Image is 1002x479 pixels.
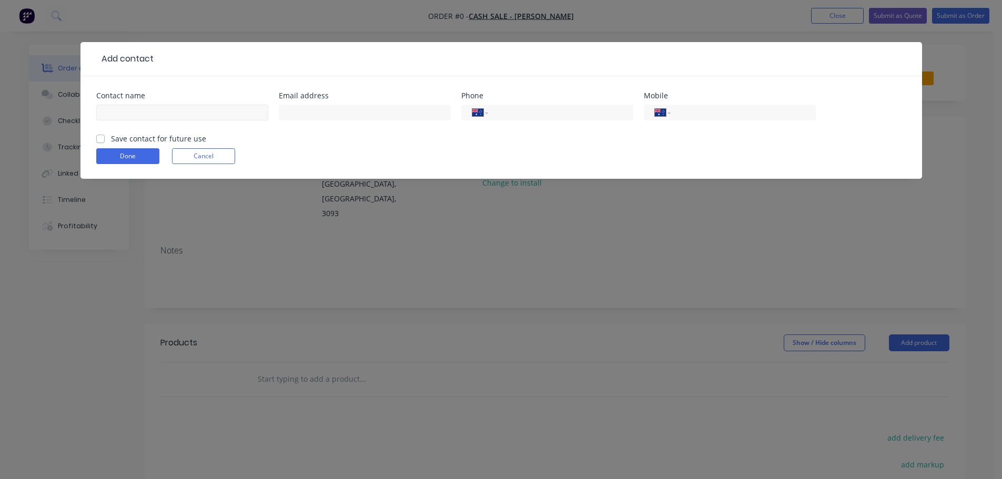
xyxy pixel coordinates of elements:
[279,92,451,99] div: Email address
[96,148,159,164] button: Done
[96,92,268,99] div: Contact name
[172,148,235,164] button: Cancel
[461,92,633,99] div: Phone
[644,92,816,99] div: Mobile
[96,53,154,65] div: Add contact
[111,133,206,144] label: Save contact for future use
